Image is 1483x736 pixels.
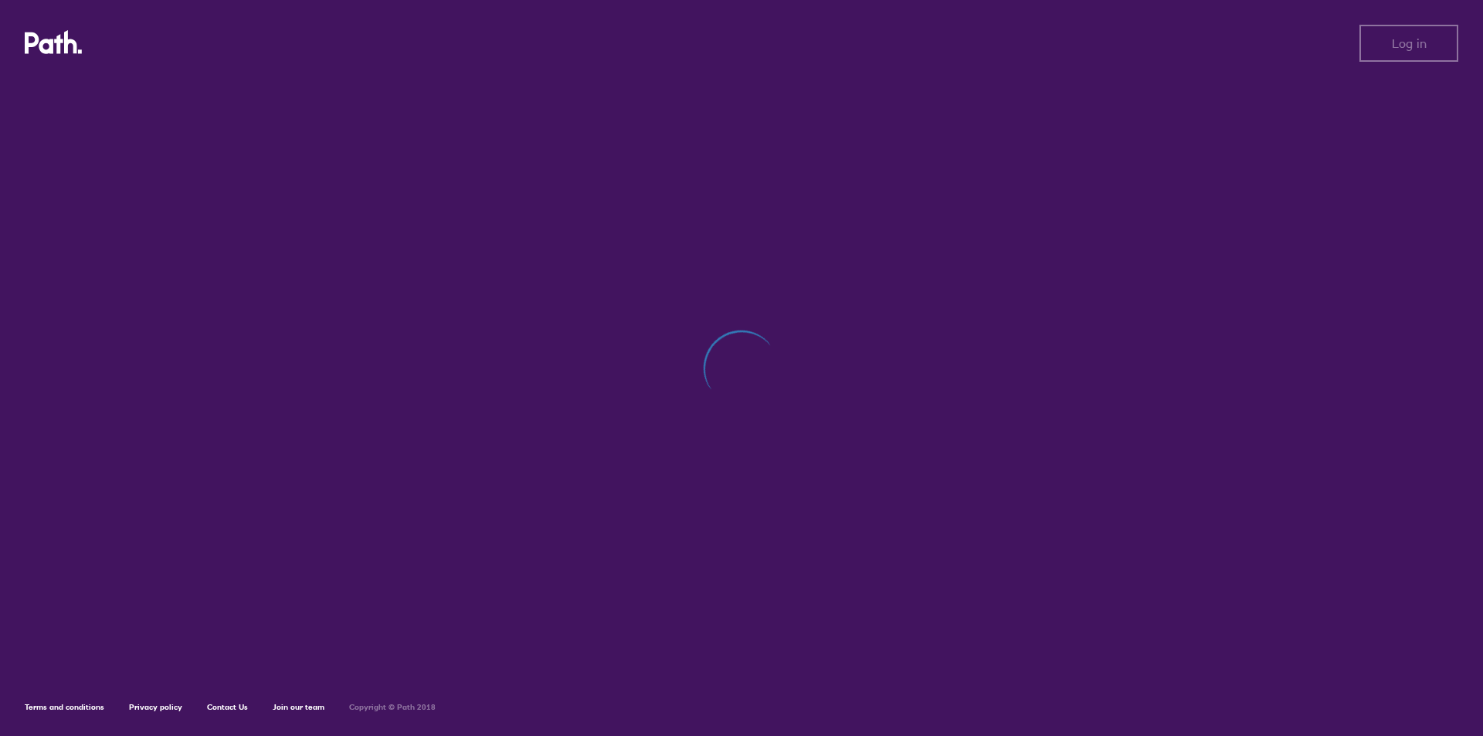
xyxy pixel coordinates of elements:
[25,702,104,712] a: Terms and conditions
[273,702,324,712] a: Join our team
[1392,36,1427,50] span: Log in
[207,702,248,712] a: Contact Us
[129,702,182,712] a: Privacy policy
[349,703,436,712] h6: Copyright © Path 2018
[1359,25,1458,62] button: Log in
